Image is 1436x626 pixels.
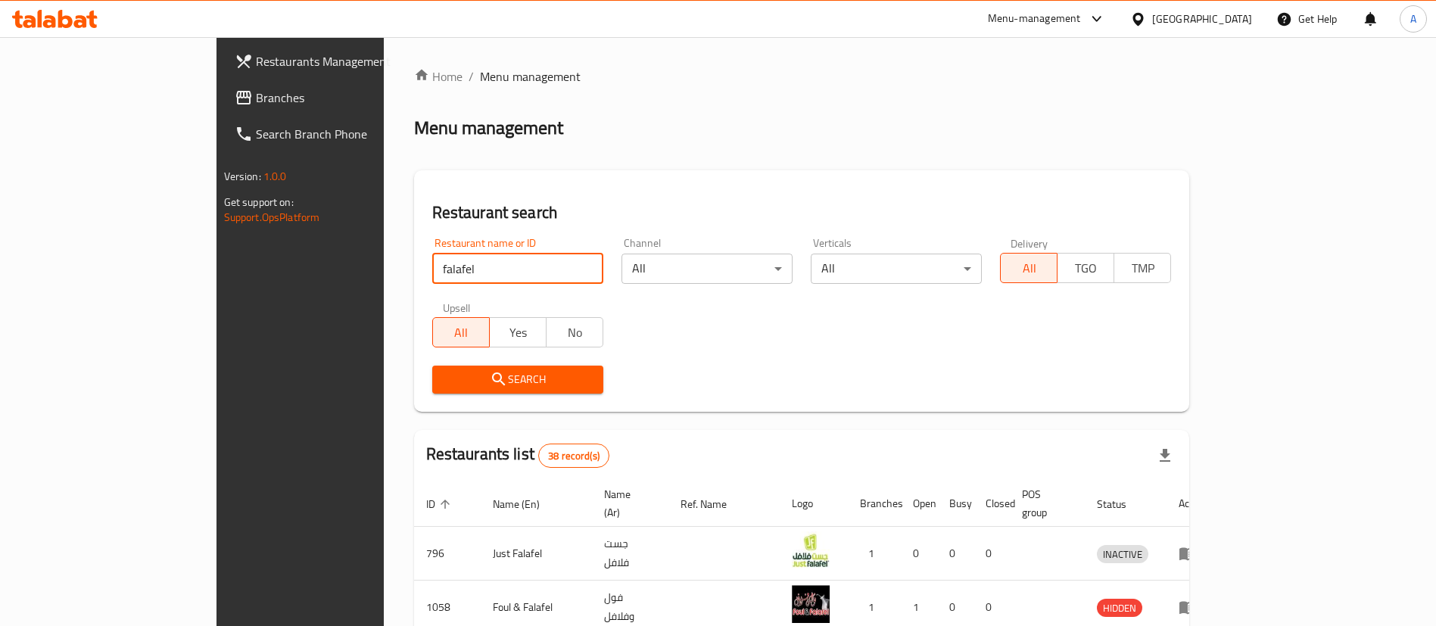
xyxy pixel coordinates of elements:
[973,481,1010,527] th: Closed
[432,254,603,284] input: Search for restaurant name or ID..
[469,67,474,86] li: /
[1120,257,1165,279] span: TMP
[224,192,294,212] span: Get support on:
[539,449,609,463] span: 38 record(s)
[546,317,603,347] button: No
[848,527,901,581] td: 1
[1152,11,1252,27] div: [GEOGRAPHIC_DATA]
[1064,257,1108,279] span: TGO
[432,317,490,347] button: All
[848,481,901,527] th: Branches
[224,167,261,186] span: Version:
[1179,544,1207,562] div: Menu
[432,366,603,394] button: Search
[444,370,591,389] span: Search
[1000,253,1058,283] button: All
[426,443,609,468] h2: Restaurants list
[901,481,937,527] th: Open
[223,116,456,152] a: Search Branch Phone
[414,116,563,140] h2: Menu management
[553,322,597,344] span: No
[592,527,668,581] td: جست فلافل
[256,89,444,107] span: Branches
[493,495,559,513] span: Name (En)
[1097,600,1142,617] span: HIDDEN
[256,52,444,70] span: Restaurants Management
[1097,495,1146,513] span: Status
[489,317,547,347] button: Yes
[223,43,456,79] a: Restaurants Management
[621,254,793,284] div: All
[426,495,455,513] span: ID
[780,481,848,527] th: Logo
[901,527,937,581] td: 0
[414,67,1190,86] nav: breadcrumb
[681,495,746,513] span: Ref. Name
[263,167,287,186] span: 1.0.0
[811,254,982,284] div: All
[256,125,444,143] span: Search Branch Phone
[224,207,320,227] a: Support.OpsPlatform
[1114,253,1171,283] button: TMP
[1022,485,1067,522] span: POS group
[937,481,973,527] th: Busy
[439,322,484,344] span: All
[1097,545,1148,563] div: INACTIVE
[988,10,1081,28] div: Menu-management
[223,79,456,116] a: Branches
[538,444,609,468] div: Total records count
[1097,546,1148,563] span: INACTIVE
[1147,438,1183,474] div: Export file
[604,485,650,522] span: Name (Ar)
[432,201,1172,224] h2: Restaurant search
[496,322,540,344] span: Yes
[792,531,830,569] img: Just Falafel
[973,527,1010,581] td: 0
[1410,11,1416,27] span: A
[1011,238,1048,248] label: Delivery
[443,302,471,313] label: Upsell
[481,527,592,581] td: Just Falafel
[937,527,973,581] td: 0
[1167,481,1219,527] th: Action
[480,67,581,86] span: Menu management
[1179,598,1207,616] div: Menu
[792,585,830,623] img: Foul & Falafel
[1007,257,1051,279] span: All
[1057,253,1114,283] button: TGO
